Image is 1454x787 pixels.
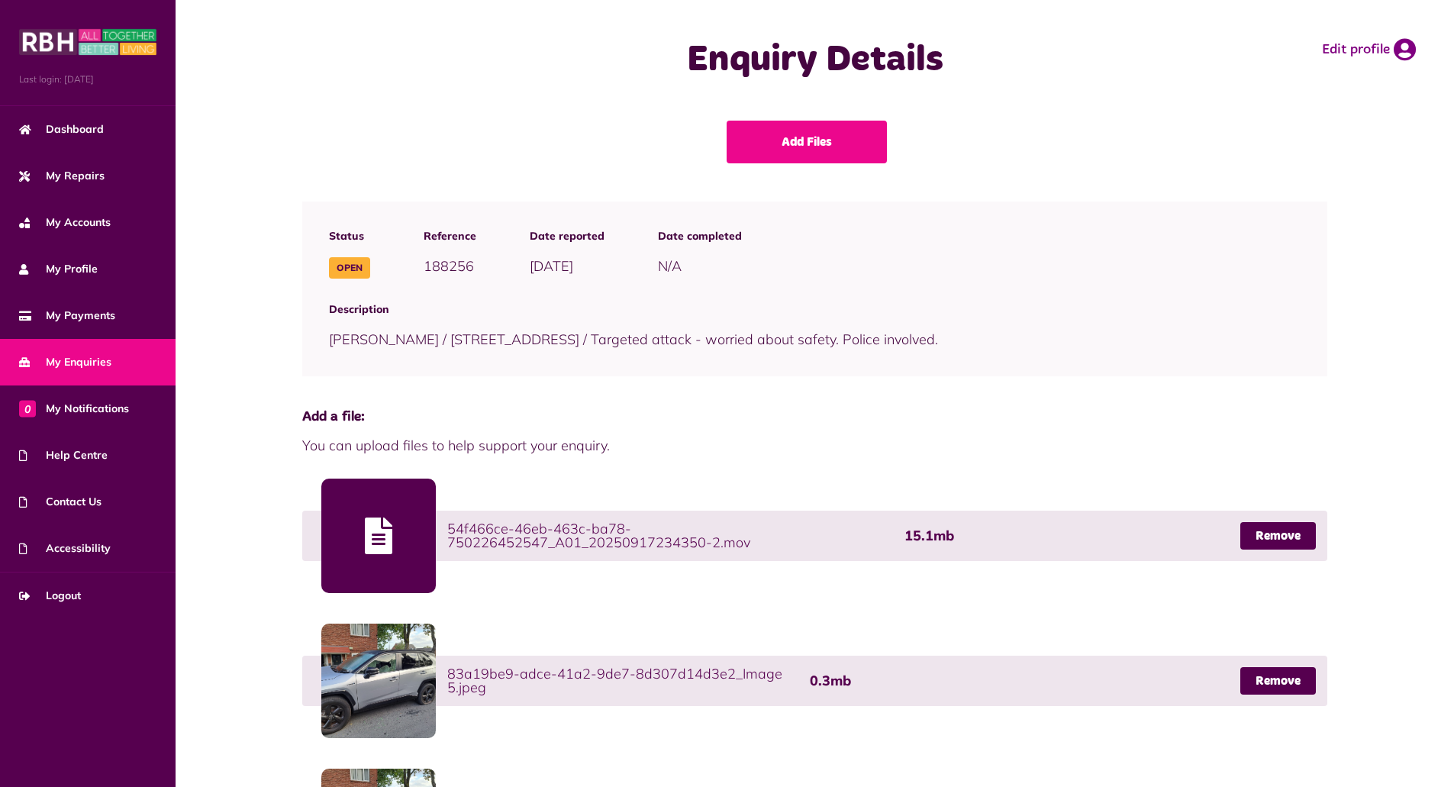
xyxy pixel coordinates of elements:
[447,522,888,550] span: 54f466ce-46eb-463c-ba78-750226452547_A01_20250917234350-2.mov
[19,27,156,57] img: MyRBH
[19,447,108,463] span: Help Centre
[19,73,156,86] span: Last login: [DATE]
[329,228,370,244] span: Status
[19,261,98,277] span: My Profile
[810,674,851,688] span: 0.3mb
[19,401,129,417] span: My Notifications
[19,588,81,604] span: Logout
[19,494,102,510] span: Contact Us
[302,407,1327,427] span: Add a file:
[511,38,1120,82] h1: Enquiry Details
[658,228,742,244] span: Date completed
[329,331,938,348] span: [PERSON_NAME] / [STREET_ADDRESS] / Targeted attack - worried about safety. Police involved.
[447,667,795,695] span: 83a19be9-adce-41a2-9de7-8d307d14d3e2_Image 5.jpeg
[1240,667,1316,695] a: Remove
[530,228,604,244] span: Date reported
[1322,38,1416,61] a: Edit profile
[727,121,887,163] a: Add Files
[19,214,111,231] span: My Accounts
[329,257,370,279] span: Open
[658,257,682,275] span: N/A
[329,302,1300,318] span: Description
[424,228,476,244] span: Reference
[19,308,115,324] span: My Payments
[302,435,1327,456] span: You can upload files to help support your enquiry.
[424,257,474,275] span: 188256
[1240,522,1316,550] a: Remove
[904,529,954,543] span: 15.1mb
[530,257,573,275] span: [DATE]
[19,354,111,370] span: My Enquiries
[19,540,111,556] span: Accessibility
[19,121,104,137] span: Dashboard
[19,168,105,184] span: My Repairs
[19,400,36,417] span: 0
